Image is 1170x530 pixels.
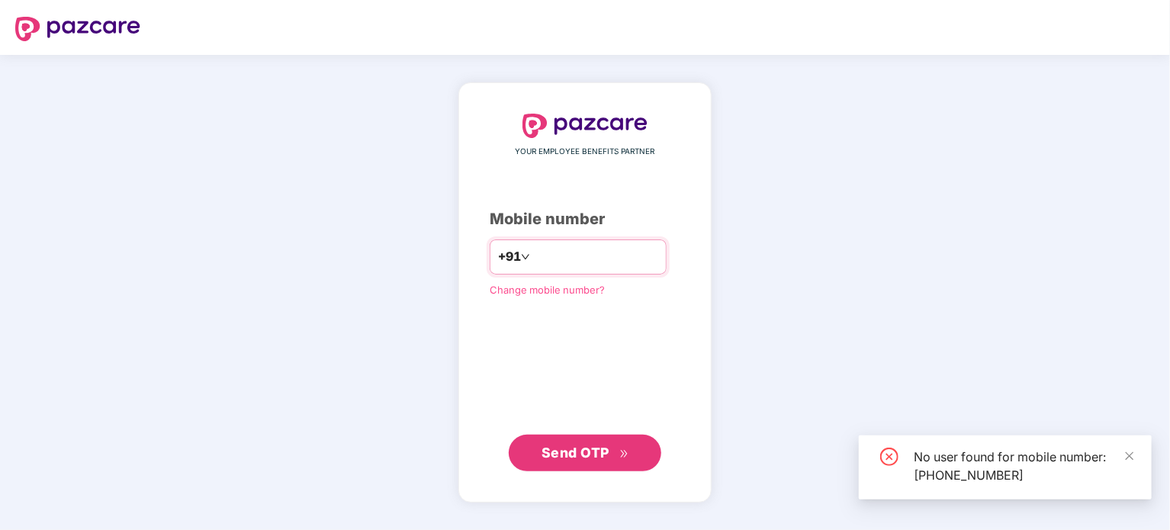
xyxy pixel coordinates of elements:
[542,445,609,461] span: Send OTP
[490,207,680,231] div: Mobile number
[498,247,521,266] span: +91
[15,17,140,41] img: logo
[880,448,898,466] span: close-circle
[490,284,605,296] a: Change mobile number?
[619,449,629,459] span: double-right
[509,435,661,471] button: Send OTPdouble-right
[1124,451,1135,461] span: close
[522,114,648,138] img: logo
[521,252,530,262] span: down
[516,146,655,158] span: YOUR EMPLOYEE BENEFITS PARTNER
[914,448,1133,484] div: No user found for mobile number: [PHONE_NUMBER]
